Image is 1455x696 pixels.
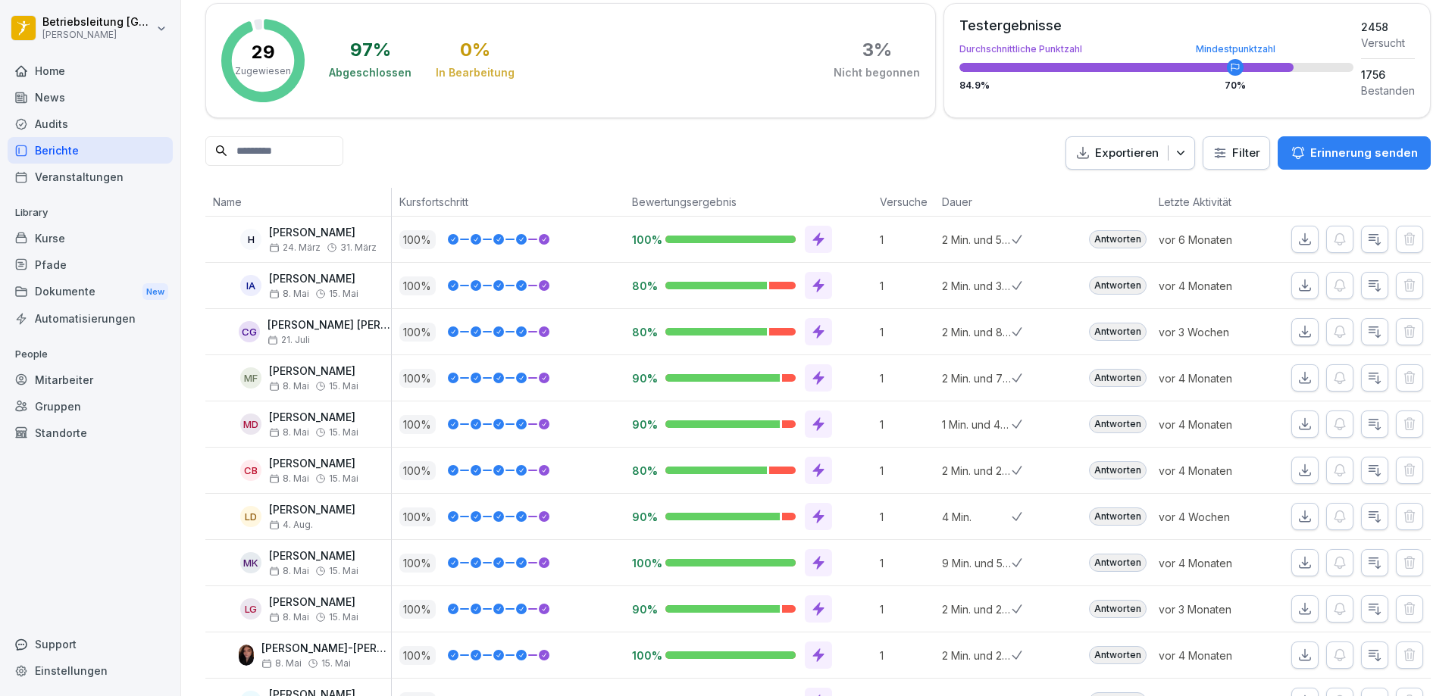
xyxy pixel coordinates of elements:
span: 8. Mai [269,427,309,438]
p: 1 [880,278,934,294]
div: 1756 [1361,67,1415,83]
div: 2458 [1361,19,1415,35]
p: Bewertungsergebnis [632,194,865,210]
a: Home [8,58,173,84]
button: Exportieren [1065,136,1195,170]
span: 15. Mai [329,473,358,484]
div: LD [240,506,261,527]
p: 80% [632,463,653,478]
div: Durchschnittliche Punktzahl [959,45,1353,54]
p: vor 3 Wochen [1159,324,1268,340]
div: Antworten [1089,230,1147,248]
p: [PERSON_NAME] [269,411,358,424]
span: 8. Mai [269,473,309,484]
p: [PERSON_NAME] [269,226,377,239]
p: [PERSON_NAME] [269,504,355,517]
p: vor 4 Monaten [1159,555,1268,571]
div: Versucht [1361,35,1415,51]
div: Dokumente [8,278,173,306]
div: MK [240,552,261,573]
span: 8. Mai [269,566,309,576]
p: 1 Min. und 42 Sek. [942,417,1012,432]
span: 8. Mai [261,658,302,669]
div: MF [240,367,261,389]
span: 4. Aug. [269,520,313,530]
div: CB [240,460,261,481]
p: 100 % [399,415,436,434]
div: New [142,283,168,301]
div: MD [240,414,261,435]
div: Antworten [1089,323,1147,341]
div: Antworten [1089,369,1147,387]
p: 1 [880,417,934,432]
p: 1 [880,324,934,340]
a: Veranstaltungen [8,164,173,190]
div: Antworten [1089,276,1147,295]
a: Berichte [8,137,173,164]
span: 15. Mai [329,427,358,438]
p: 1 [880,509,934,525]
p: 2 Min. und 20 Sek. [942,463,1012,479]
a: Standorte [8,420,173,446]
div: Testergebnisse [959,19,1353,33]
p: 2 Min. und 56 Sek. [942,232,1012,248]
p: vor 4 Monaten [1159,278,1268,294]
p: 29 [252,43,275,61]
p: 100 % [399,276,436,295]
div: 0 % [460,41,490,59]
p: vor 4 Monaten [1159,648,1268,663]
p: Versuche [880,194,927,210]
span: 15. Mai [329,381,358,392]
p: 1 [880,601,934,617]
p: vor 4 Wochen [1159,509,1268,525]
div: Bestanden [1361,83,1415,98]
p: Dauer [942,194,1004,210]
p: 80% [632,325,653,339]
span: 15. Mai [329,289,358,299]
a: Automatisierungen [8,305,173,332]
p: vor 4 Monaten [1159,417,1268,432]
p: 90% [632,417,653,432]
div: 84.9 % [959,81,1353,90]
p: 1 [880,370,934,386]
p: 80% [632,279,653,293]
p: 1 [880,648,934,663]
p: Letzte Aktivität [1159,194,1260,210]
div: Antworten [1089,415,1147,433]
div: Antworten [1089,507,1147,526]
a: News [8,84,173,111]
div: In Bearbeitung [436,65,515,80]
div: 97 % [350,41,391,59]
p: 2 Min. und 7 Sek. [942,370,1012,386]
div: LG [240,598,261,620]
div: Support [8,631,173,657]
div: Antworten [1089,646,1147,664]
p: [PERSON_NAME] [42,30,153,40]
a: Gruppen [8,393,173,420]
a: Audits [8,111,173,137]
p: vor 4 Monaten [1159,463,1268,479]
p: vor 4 Monaten [1159,370,1268,386]
a: DokumenteNew [8,278,173,306]
p: 2 Min. und 8 Sek. [942,324,1012,340]
button: Filter [1203,137,1269,170]
div: Einstellungen [8,657,173,684]
p: [PERSON_NAME]-[PERSON_NAME] [261,642,390,655]
p: Betriebsleitung [GEOGRAPHIC_DATA] [42,16,153,29]
p: Zugewiesen [235,64,291,78]
p: 100% [632,556,653,570]
span: 31. März [340,242,377,253]
p: Name [213,194,383,210]
a: Pfade [8,251,173,278]
span: 15. Mai [321,658,351,669]
p: 1 [880,463,934,479]
p: 100 % [399,461,436,480]
p: 90% [632,510,653,524]
p: 2 Min. und 24 Sek. [942,601,1012,617]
